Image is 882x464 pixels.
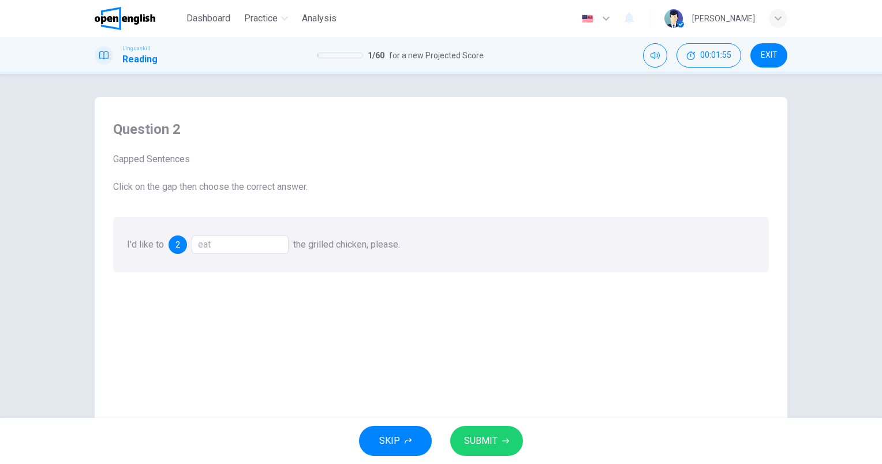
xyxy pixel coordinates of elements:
[122,44,151,53] span: Linguaskill
[379,433,400,449] span: SKIP
[293,239,400,250] span: the grilled chicken, please.
[664,9,683,28] img: Profile picture
[700,51,731,60] span: 00:01:55
[368,48,384,62] span: 1 / 60
[580,14,595,23] img: en
[677,43,741,68] button: 00:01:55
[113,120,769,139] h4: Question 2
[175,241,180,249] span: 2
[464,433,498,449] span: SUBMIT
[113,152,769,166] span: Gapped Sentences
[761,51,778,60] span: EXIT
[127,239,164,250] span: I'd like to
[186,12,230,25] span: Dashboard
[113,180,769,194] span: Click on the gap then choose the correct answer.
[389,48,484,62] span: for a new Projected Score
[122,53,158,66] h1: Reading
[244,12,278,25] span: Practice
[182,8,235,29] button: Dashboard
[359,426,432,456] button: SKIP
[192,235,289,254] div: eat
[750,43,787,68] button: EXIT
[297,8,341,29] button: Analysis
[677,43,741,68] div: Hide
[302,12,337,25] span: Analysis
[450,426,523,456] button: SUBMIT
[643,43,667,68] div: Mute
[95,7,155,30] img: OpenEnglish logo
[95,7,182,30] a: OpenEnglish logo
[240,8,293,29] button: Practice
[692,12,755,25] div: [PERSON_NAME]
